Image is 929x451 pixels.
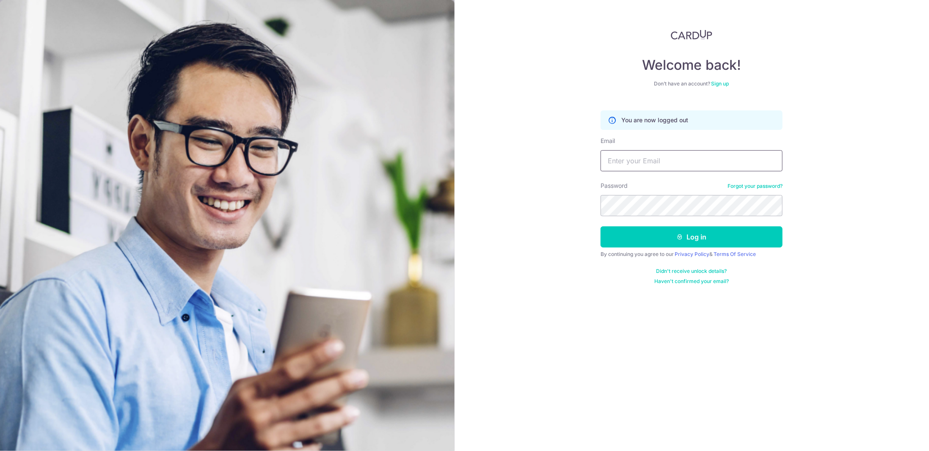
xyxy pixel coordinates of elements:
[714,251,756,257] a: Terms Of Service
[601,181,628,190] label: Password
[671,30,712,40] img: CardUp Logo
[656,268,727,275] a: Didn't receive unlock details?
[601,80,783,87] div: Don’t have an account?
[601,150,783,171] input: Enter your Email
[601,251,783,258] div: By continuing you agree to our &
[601,226,783,247] button: Log in
[601,57,783,74] h4: Welcome back!
[675,251,709,257] a: Privacy Policy
[654,278,729,285] a: Haven't confirmed your email?
[728,183,783,190] a: Forgot your password?
[621,116,688,124] p: You are now logged out
[601,137,615,145] label: Email
[711,80,729,87] a: Sign up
